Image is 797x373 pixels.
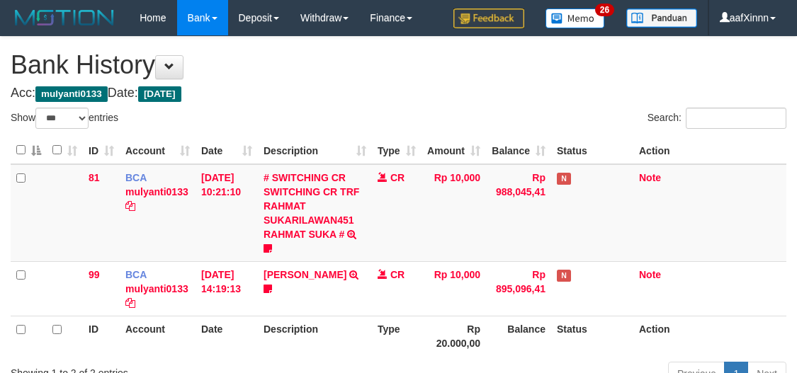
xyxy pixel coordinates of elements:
th: Status [551,137,633,164]
img: Feedback.jpg [453,8,524,28]
th: Rp 20.000,00 [422,316,486,356]
td: Rp 895,096,41 [486,261,551,316]
span: 26 [595,4,614,16]
th: Date: activate to sort column ascending [196,137,258,164]
th: Type [372,316,422,356]
a: # SWITCHING CR SWITCHING CR TRF RAHMAT SUKARILAWAN451 RAHMAT SUKA # [264,172,359,240]
span: BCA [125,269,147,280]
a: mulyanti0133 [125,186,188,197]
th: Action [633,316,786,356]
span: CR [390,172,405,183]
th: : activate to sort column ascending [47,137,83,164]
a: [PERSON_NAME] [264,269,346,280]
th: ID [83,316,120,356]
span: Has Note [557,270,571,282]
span: mulyanti0133 [35,86,108,102]
td: [DATE] 10:21:10 [196,164,258,262]
img: MOTION_logo.png [11,7,118,28]
th: Amount: activate to sort column ascending [422,137,486,164]
th: Balance: activate to sort column ascending [486,137,551,164]
span: CR [390,269,405,280]
span: Has Note [557,173,571,185]
th: Date [196,316,258,356]
td: [DATE] 14:19:13 [196,261,258,316]
th: Balance [486,316,551,356]
label: Show entries [11,108,118,129]
span: [DATE] [138,86,181,102]
td: Rp 10,000 [422,164,486,262]
th: Action [633,137,786,164]
a: mulyanti0133 [125,283,188,294]
span: BCA [125,172,147,183]
th: Account [120,316,196,356]
th: Description: activate to sort column ascending [258,137,372,164]
th: : activate to sort column descending [11,137,47,164]
a: Copy mulyanti0133 to clipboard [125,297,135,309]
a: Copy mulyanti0133 to clipboard [125,200,135,212]
td: Rp 10,000 [422,261,486,316]
span: 99 [89,269,100,280]
input: Search: [686,108,786,129]
img: panduan.png [626,8,697,28]
a: Note [639,172,661,183]
span: 81 [89,172,100,183]
th: Description [258,316,372,356]
td: Rp 988,045,41 [486,164,551,262]
th: ID: activate to sort column ascending [83,137,120,164]
label: Search: [648,108,786,129]
select: Showentries [35,108,89,129]
img: Button%20Memo.svg [546,8,605,28]
h1: Bank History [11,51,786,79]
th: Status [551,316,633,356]
th: Type: activate to sort column ascending [372,137,422,164]
a: Note [639,269,661,280]
h4: Acc: Date: [11,86,786,101]
th: Account: activate to sort column ascending [120,137,196,164]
